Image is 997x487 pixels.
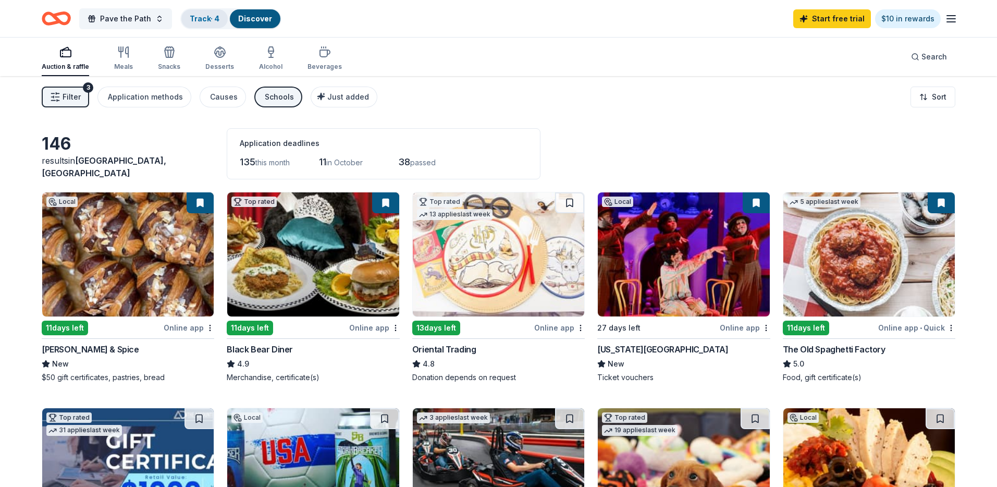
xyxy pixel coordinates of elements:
a: Image for Baker & SpiceLocal11days leftOnline app[PERSON_NAME] & SpiceNew$50 gift certificates, p... [42,192,214,383]
div: 11 days left [42,321,88,335]
span: Search [921,51,947,63]
div: Local [787,412,819,423]
div: Causes [210,91,238,103]
a: Track· 4 [190,14,219,23]
div: Top rated [417,197,462,207]
div: Ticket vouchers [597,372,770,383]
button: Track· 4Discover [180,8,281,29]
a: Image for Oriental TradingTop rated13 applieslast week13days leftOnline appOriental Trading4.8Don... [412,192,585,383]
div: Local [46,197,78,207]
div: Donation depends on request [412,372,585,383]
button: Beverages [307,42,342,76]
div: Beverages [307,63,342,71]
span: 135 [240,156,255,167]
span: [GEOGRAPHIC_DATA], [GEOGRAPHIC_DATA] [42,155,166,178]
span: New [52,358,69,370]
div: 27 days left [597,322,641,334]
button: Application methods [97,87,191,107]
a: Image for The Old Spaghetti Factory5 applieslast week11days leftOnline app•QuickThe Old Spaghetti... [783,192,955,383]
button: Causes [200,87,246,107]
span: New [608,358,624,370]
div: Meals [114,63,133,71]
div: Online app [164,321,214,334]
div: Top rated [46,412,92,423]
a: Discover [238,14,272,23]
div: Local [602,197,633,207]
div: Top rated [602,412,647,423]
div: Alcohol [259,63,282,71]
span: • [920,324,922,332]
span: 4.8 [423,358,435,370]
div: Online app [534,321,585,334]
span: Pave the Path [100,13,151,25]
button: Sort [910,87,955,107]
div: Desserts [205,63,234,71]
div: Snacks [158,63,180,71]
button: Schools [254,87,302,107]
div: Application deadlines [240,137,527,150]
button: Alcohol [259,42,282,76]
a: Home [42,6,71,31]
div: [PERSON_NAME] & Spice [42,343,139,356]
div: results [42,154,214,179]
a: $10 in rewards [875,9,941,28]
button: Just added [311,87,377,107]
span: 38 [398,156,410,167]
div: 146 [42,133,214,154]
img: Image for Baker & Spice [42,192,214,316]
div: Online app [720,321,770,334]
div: 11 days left [227,321,273,335]
img: Image for Oregon Children's Theatre [598,192,769,316]
div: 11 days left [783,321,829,335]
button: Search [903,46,955,67]
div: [US_STATE][GEOGRAPHIC_DATA] [597,343,728,356]
button: Snacks [158,42,180,76]
a: Image for Oregon Children's TheatreLocal27 days leftOnline app[US_STATE][GEOGRAPHIC_DATA]NewTicke... [597,192,770,383]
div: The Old Spaghetti Factory [783,343,885,356]
div: Online app [349,321,400,334]
div: 3 [83,82,93,93]
button: Pave the Path [79,8,172,29]
span: Filter [63,91,81,103]
div: 5 applies last week [787,197,860,208]
span: Just added [327,92,369,101]
div: Application methods [108,91,183,103]
div: Schools [265,91,294,103]
img: Image for Oriental Trading [413,192,584,316]
div: Black Bear Diner [227,343,293,356]
span: 11 [319,156,326,167]
span: in [42,155,166,178]
span: 5.0 [793,358,804,370]
img: Image for Black Bear Diner [227,192,399,316]
div: 13 days left [412,321,460,335]
button: Auction & raffle [42,42,89,76]
span: in October [326,158,363,167]
div: 3 applies last week [417,412,490,423]
span: 4.9 [237,358,249,370]
div: Food, gift certificate(s) [783,372,955,383]
span: Sort [932,91,946,103]
div: Oriental Trading [412,343,476,356]
a: Start free trial [793,9,871,28]
div: 13 applies last week [417,209,493,220]
button: Meals [114,42,133,76]
img: Image for The Old Spaghetti Factory [783,192,955,316]
div: Merchandise, certificate(s) [227,372,399,383]
span: passed [410,158,436,167]
button: Desserts [205,42,234,76]
span: this month [255,158,290,167]
a: Image for Black Bear DinerTop rated11days leftOnline appBlack Bear Diner4.9Merchandise, certifica... [227,192,399,383]
div: 19 applies last week [602,425,678,436]
div: Online app Quick [878,321,955,334]
div: Local [231,412,263,423]
button: Filter3 [42,87,89,107]
div: $50 gift certificates, pastries, bread [42,372,214,383]
div: Top rated [231,197,277,207]
div: 31 applies last week [46,425,122,436]
div: Auction & raffle [42,63,89,71]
